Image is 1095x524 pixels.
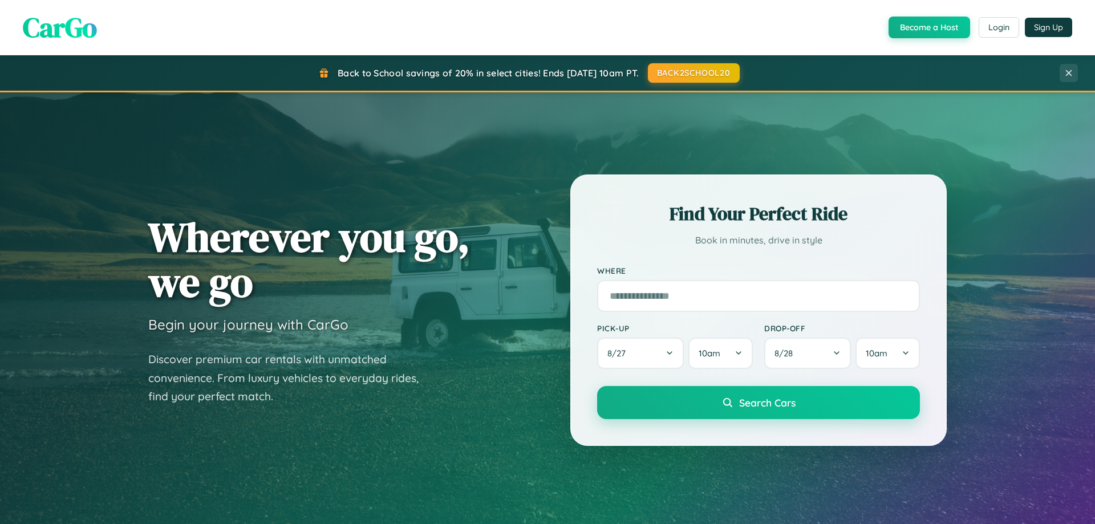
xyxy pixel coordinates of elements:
span: 8 / 28 [774,348,798,359]
button: 8/27 [597,338,684,369]
button: Become a Host [889,17,970,38]
button: 8/28 [764,338,851,369]
button: BACK2SCHOOL20 [648,63,740,83]
h3: Begin your journey with CarGo [148,316,348,333]
button: Sign Up [1025,18,1072,37]
span: 8 / 27 [607,348,631,359]
span: 10am [699,348,720,359]
h2: Find Your Perfect Ride [597,201,920,226]
button: 10am [688,338,753,369]
span: Back to School savings of 20% in select cities! Ends [DATE] 10am PT. [338,67,639,79]
label: Drop-off [764,323,920,333]
label: Where [597,266,920,275]
p: Discover premium car rentals with unmatched convenience. From luxury vehicles to everyday rides, ... [148,350,433,406]
span: CarGo [23,9,97,46]
button: 10am [855,338,920,369]
button: Search Cars [597,386,920,419]
span: 10am [866,348,887,359]
button: Login [979,17,1019,38]
label: Pick-up [597,323,753,333]
p: Book in minutes, drive in style [597,232,920,249]
h1: Wherever you go, we go [148,214,470,304]
span: Search Cars [739,396,796,409]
